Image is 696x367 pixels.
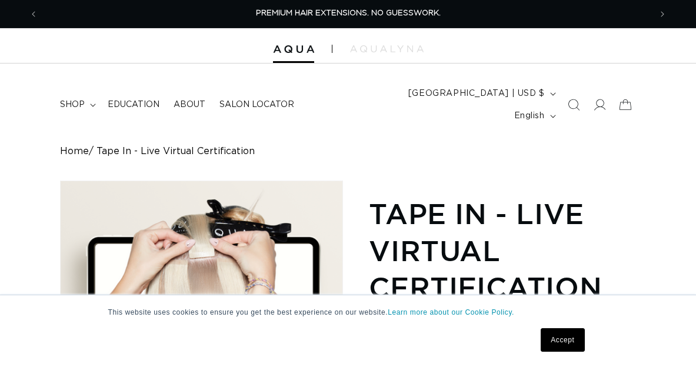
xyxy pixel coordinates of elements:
a: Home [60,146,89,157]
button: Previous announcement [21,3,46,25]
a: About [166,92,212,117]
a: Learn more about our Cookie Policy. [388,308,514,316]
img: Aqua Hair Extensions [273,45,314,54]
summary: shop [53,92,101,117]
span: Education [108,99,159,110]
span: Tape In - Live Virtual Certification [96,146,255,157]
span: PREMIUM HAIR EXTENSIONS. NO GUESSWORK. [256,9,441,17]
p: This website uses cookies to ensure you get the best experience on our website. [108,307,588,318]
a: Salon Locator [212,92,301,117]
span: [GEOGRAPHIC_DATA] | USD $ [408,88,545,100]
span: English [514,110,545,122]
h1: Tape In - Live Virtual Certification [369,195,635,305]
button: [GEOGRAPHIC_DATA] | USD $ [401,82,561,105]
summary: Search [561,92,587,118]
button: Next announcement [650,3,675,25]
button: English [507,105,561,127]
span: Salon Locator [219,99,294,110]
a: Education [101,92,166,117]
img: aqualyna.com [350,45,424,52]
a: Accept [541,328,584,352]
span: About [174,99,205,110]
span: shop [60,99,85,110]
nav: breadcrumbs [60,146,635,157]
